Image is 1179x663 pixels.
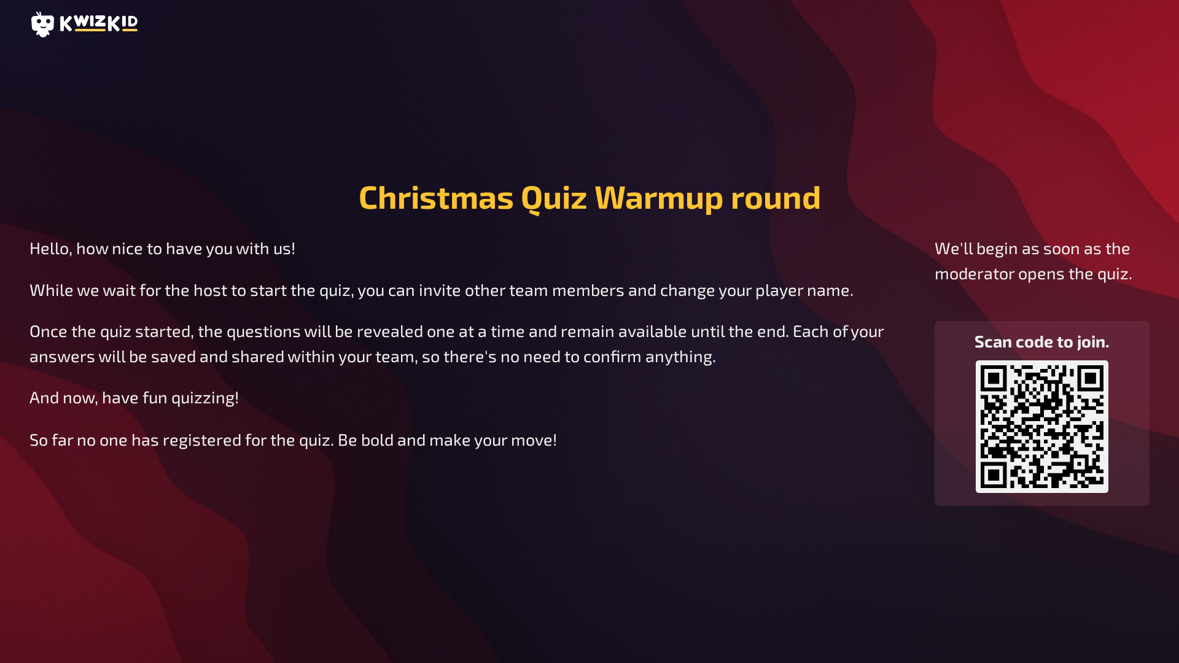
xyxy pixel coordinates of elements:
[29,318,915,368] p: Once the quiz started, the questions will be revealed one at a time and remain available until th...
[29,429,915,449] div: So far no one has registered for the quiz. Be bold and make your move!
[935,235,1150,285] p: We'll begin as soon as the moderator opens the quiz.
[944,331,1140,351] h3: Scan code to join.
[29,277,915,302] p: While we wait for the host to start the quiz, you can invite other team members and change your p...
[29,384,915,409] p: And now, have fun quizzing!
[359,177,821,215] h1: Christmas Quiz Warmup round
[29,235,915,260] p: Hello, how nice to have you with us!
